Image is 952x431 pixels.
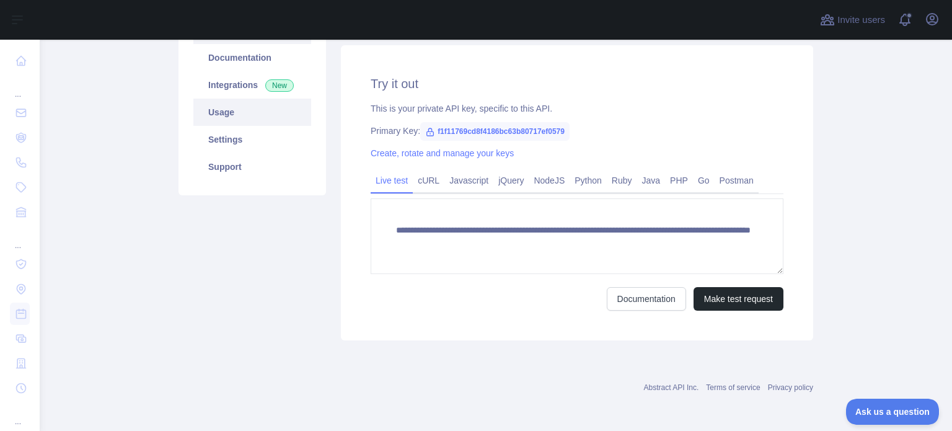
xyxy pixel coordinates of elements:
iframe: Toggle Customer Support [846,399,940,425]
div: ... [10,74,30,99]
button: Invite users [818,10,888,30]
h2: Try it out [371,75,783,92]
a: Python [570,171,607,190]
a: Ruby [607,171,637,190]
a: jQuery [493,171,529,190]
a: Documentation [607,287,686,311]
div: This is your private API key, specific to this API. [371,102,783,115]
a: Documentation [193,44,311,71]
a: Live test [371,171,413,190]
a: Settings [193,126,311,153]
a: Integrations New [193,71,311,99]
span: New [265,79,294,92]
a: Abstract API Inc. [644,383,699,392]
button: Make test request [694,287,783,311]
a: Terms of service [706,383,760,392]
a: Usage [193,99,311,126]
a: Create, rotate and manage your keys [371,148,514,158]
div: ... [10,402,30,427]
a: Go [693,171,715,190]
a: Java [637,171,666,190]
a: NodeJS [529,171,570,190]
div: ... [10,226,30,251]
a: Support [193,153,311,180]
span: Invite users [837,13,885,27]
a: PHP [665,171,693,190]
span: f1f11769cd8f4186bc63b80717ef0579 [420,122,570,141]
a: Privacy policy [768,383,813,392]
a: Javascript [444,171,493,190]
a: cURL [413,171,444,190]
a: Postman [715,171,759,190]
div: Primary Key: [371,125,783,137]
